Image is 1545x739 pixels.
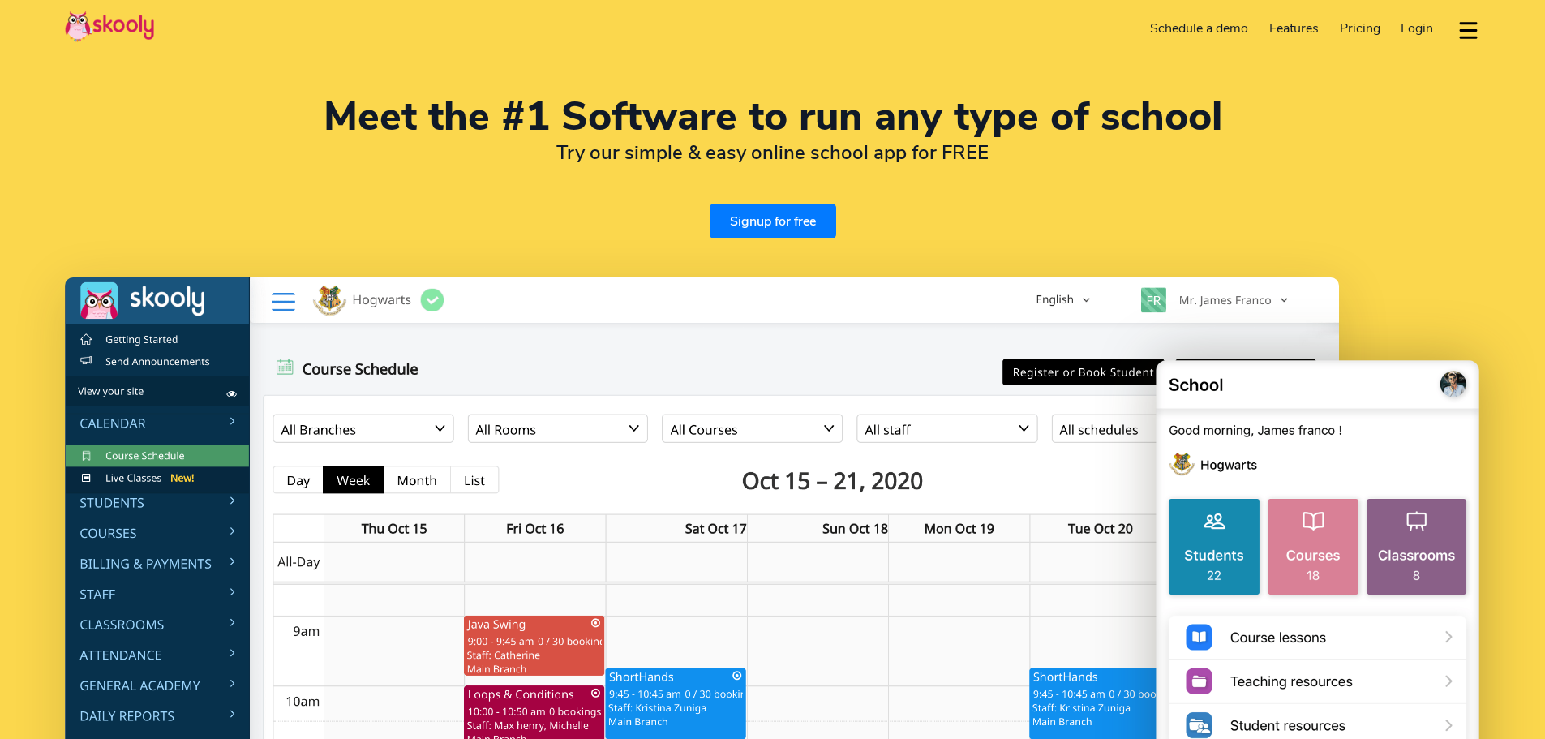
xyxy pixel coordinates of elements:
a: Features [1259,15,1329,41]
img: Skooly [65,11,154,42]
h2: Try our simple & easy online school app for FREE [65,140,1480,165]
span: Login [1401,19,1433,37]
a: Signup for free [710,204,836,238]
span: Pricing [1340,19,1380,37]
h1: Meet the #1 Software to run any type of school [65,97,1480,136]
a: Login [1390,15,1444,41]
button: dropdown menu [1457,11,1480,49]
a: Schedule a demo [1140,15,1260,41]
a: Pricing [1329,15,1391,41]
